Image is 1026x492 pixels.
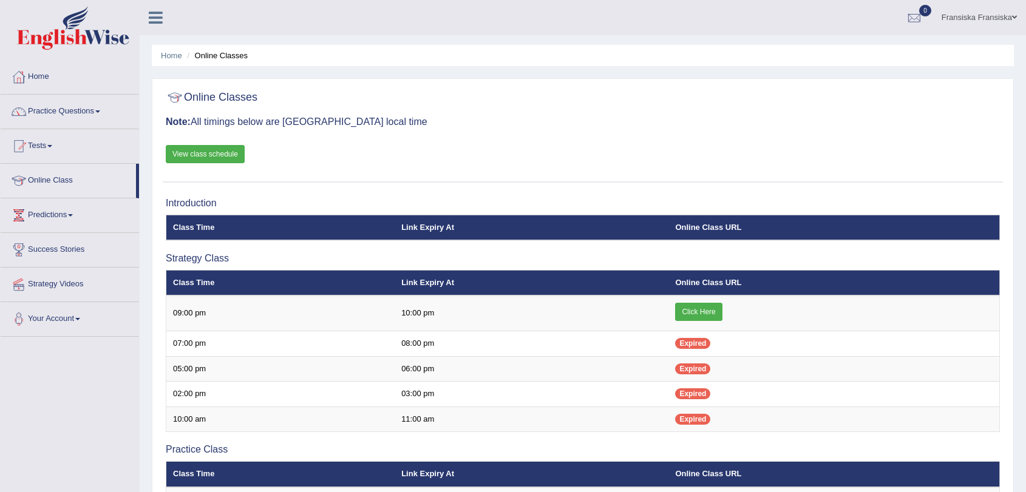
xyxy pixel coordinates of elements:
a: Online Class [1,164,136,194]
td: 09:00 pm [166,295,395,331]
span: Expired [675,338,710,349]
h3: All timings below are [GEOGRAPHIC_DATA] local time [166,116,1000,127]
a: Tests [1,129,139,160]
h3: Introduction [166,198,1000,209]
a: Practice Questions [1,95,139,125]
h3: Practice Class [166,444,1000,455]
a: Your Account [1,302,139,332]
th: Class Time [166,215,395,240]
a: Home [161,51,182,60]
a: View class schedule [166,145,245,163]
a: Strategy Videos [1,268,139,298]
td: 02:00 pm [166,382,395,407]
a: Success Stories [1,233,139,263]
th: Link Expiry At [395,462,668,487]
h3: Strategy Class [166,253,1000,264]
span: Expired [675,388,710,399]
th: Online Class URL [668,270,999,295]
a: Home [1,60,139,90]
th: Class Time [166,270,395,295]
span: Expired [675,414,710,425]
span: 0 [919,5,931,16]
td: 03:00 pm [395,382,668,407]
th: Class Time [166,462,395,487]
td: 06:00 pm [395,356,668,382]
td: 11:00 am [395,406,668,432]
a: Click Here [675,303,722,321]
th: Online Class URL [668,215,999,240]
th: Online Class URL [668,462,999,487]
li: Online Classes [184,50,248,61]
td: 10:00 am [166,406,395,432]
th: Link Expiry At [395,270,668,295]
td: 10:00 pm [395,295,668,331]
span: Expired [675,363,710,374]
td: 08:00 pm [395,331,668,357]
td: 07:00 pm [166,331,395,357]
th: Link Expiry At [395,215,668,240]
b: Note: [166,116,191,127]
td: 05:00 pm [166,356,395,382]
a: Predictions [1,198,139,229]
h2: Online Classes [166,89,257,107]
